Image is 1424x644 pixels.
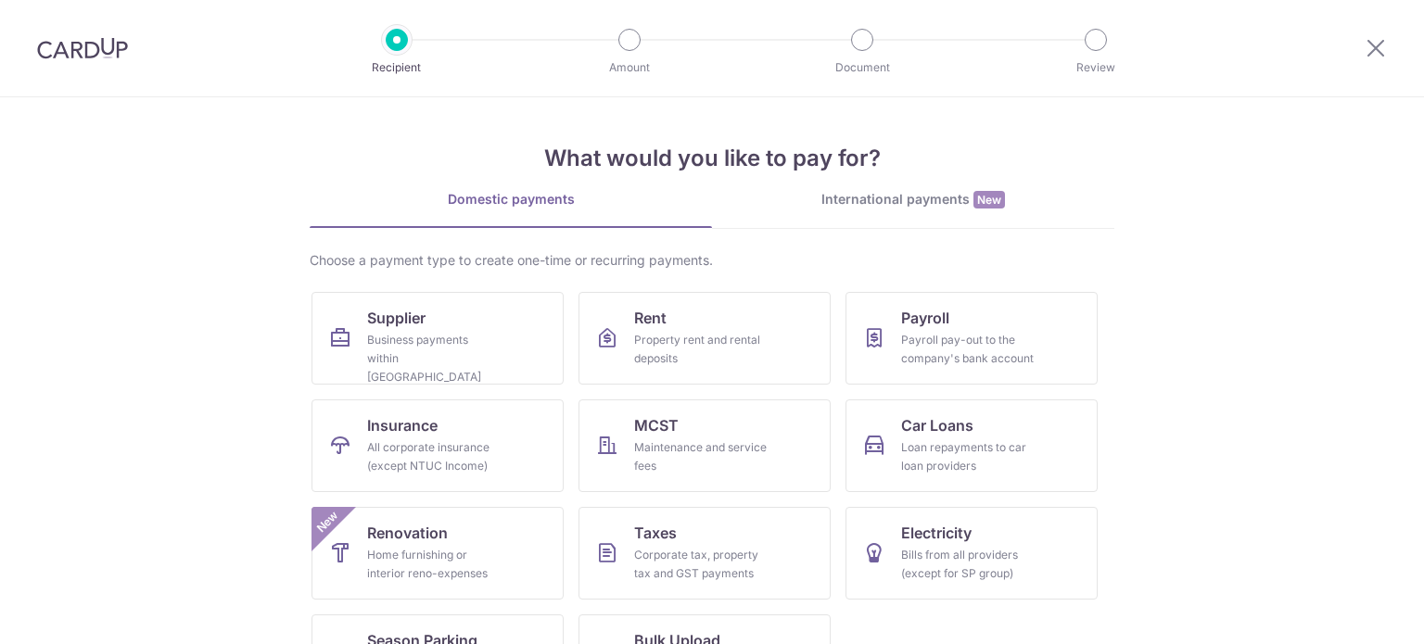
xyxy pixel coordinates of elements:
[367,307,426,329] span: Supplier
[578,292,831,385] a: RentProperty rent and rental deposits
[634,414,679,436] span: MCST
[845,292,1098,385] a: PayrollPayroll pay-out to the company's bank account
[901,331,1035,368] div: Payroll pay-out to the company's bank account
[634,546,768,583] div: Corporate tax, property tax and GST payments
[901,414,973,436] span: Car Loans
[310,142,1114,175] h4: What would you like to pay for?
[578,507,831,600] a: TaxesCorporate tax, property tax and GST payments
[367,438,501,475] div: All corporate insurance (except NTUC Income)
[1027,58,1164,77] p: Review
[794,58,931,77] p: Document
[712,190,1114,209] div: International payments
[367,331,501,386] div: Business payments within [GEOGRAPHIC_DATA]
[311,292,564,385] a: SupplierBusiness payments within [GEOGRAPHIC_DATA]
[901,307,949,329] span: Payroll
[845,507,1098,600] a: ElectricityBills from all providers (except for SP group)
[901,438,1035,475] div: Loan repayments to car loan providers
[973,191,1005,208] span: New
[311,507,564,600] a: RenovationHome furnishing or interior reno-expensesNew
[367,546,501,583] div: Home furnishing or interior reno-expenses
[634,307,667,329] span: Rent
[561,58,698,77] p: Amount
[311,399,564,492] a: InsuranceAll corporate insurance (except NTUC Income)
[634,522,677,544] span: Taxes
[845,399,1098,492] a: Car LoansLoan repayments to car loan providers
[310,251,1114,270] div: Choose a payment type to create one-time or recurring payments.
[1305,588,1405,635] iframe: Opens a widget where you can find more information
[901,546,1035,583] div: Bills from all providers (except for SP group)
[367,414,438,436] span: Insurance
[312,507,343,537] span: New
[901,522,972,544] span: Electricity
[310,190,712,208] div: Domestic payments
[578,399,831,492] a: MCSTMaintenance and service fees
[634,438,768,475] div: Maintenance and service fees
[634,331,768,368] div: Property rent and rental deposits
[37,37,128,59] img: CardUp
[367,522,448,544] span: Renovation
[328,58,465,77] p: Recipient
